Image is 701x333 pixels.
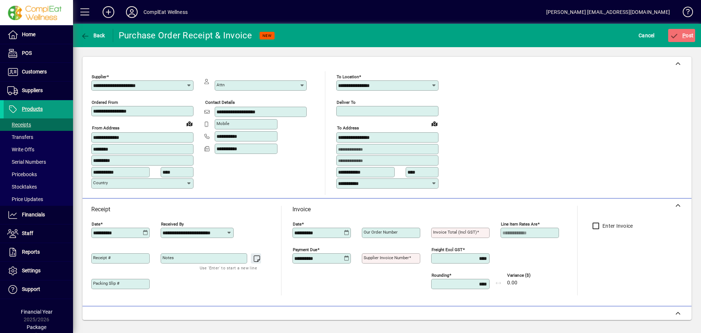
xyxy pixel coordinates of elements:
mat-label: Rounding [432,273,449,278]
span: Stocktakes [7,184,37,190]
span: Receipts [7,122,31,128]
span: Staff [22,230,33,236]
mat-label: Receipt # [93,255,111,260]
a: Receipts [4,118,73,131]
div: [PERSON_NAME] [EMAIL_ADDRESS][DOMAIN_NAME] [546,6,670,18]
span: NEW [263,33,272,38]
mat-label: Mobile [217,121,229,126]
span: Settings [22,268,41,273]
span: Reports [22,249,40,255]
mat-label: Payment due [293,247,317,252]
mat-label: Freight excl GST [432,247,463,252]
button: Cancel [637,29,656,42]
a: POS [4,44,73,63]
a: View on map [429,118,440,129]
span: Cancel [639,30,655,41]
a: Write Offs [4,143,73,156]
mat-label: Ordered from [92,100,118,105]
mat-label: Notes [162,255,174,260]
span: Suppliers [22,87,43,93]
span: Back [81,33,105,38]
a: Home [4,26,73,44]
span: 0.00 [507,280,517,286]
span: P [682,33,686,38]
mat-label: Date [293,222,302,227]
span: Write Offs [7,147,34,152]
a: Pricebooks [4,168,73,181]
span: Transfers [7,134,33,140]
span: Customers [22,69,47,75]
a: Settings [4,262,73,280]
span: Serial Numbers [7,159,46,165]
button: Add [97,5,120,19]
mat-label: Packing Slip # [93,281,119,286]
span: Package [27,324,46,330]
button: Post [668,29,696,42]
a: Suppliers [4,82,73,100]
mat-label: Our order number [364,230,398,235]
div: Purchase Order Receipt & Invoice [119,30,252,41]
mat-label: Deliver To [337,100,356,105]
span: Home [22,31,35,37]
a: Price Updates [4,193,73,205]
span: POS [22,50,32,56]
a: Stocktakes [4,181,73,193]
mat-label: Received by [161,222,184,227]
a: Customers [4,63,73,81]
a: Reports [4,243,73,261]
mat-label: Attn [217,82,225,87]
mat-label: Country [93,180,108,185]
span: Support [22,286,40,292]
a: View on map [184,118,195,129]
span: Pricebooks [7,171,37,177]
a: Financials [4,206,73,224]
span: Products [22,106,43,112]
mat-label: To location [337,74,359,79]
a: Serial Numbers [4,156,73,168]
span: Price Updates [7,196,43,202]
button: Profile [120,5,143,19]
span: Financial Year [21,309,53,315]
span: ost [670,33,694,38]
mat-label: Line item rates are [501,222,537,227]
span: Variance ($) [507,273,551,278]
app-page-header-button: Back [73,29,113,42]
button: Back [79,29,107,42]
div: ComplEat Wellness [143,6,188,18]
label: Enter Invoice [601,222,633,230]
mat-label: Date [92,222,100,227]
a: Transfers [4,131,73,143]
a: Staff [4,224,73,243]
mat-label: Supplier invoice number [364,255,409,260]
mat-label: Invoice Total (incl GST) [433,230,477,235]
mat-hint: Use 'Enter' to start a new line [200,264,257,272]
a: Support [4,280,73,299]
span: Financials [22,212,45,217]
mat-label: Supplier [92,74,107,79]
a: Knowledge Base [677,1,692,25]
